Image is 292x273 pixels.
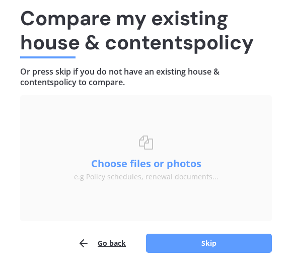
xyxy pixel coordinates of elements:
button: Choose files or photos [83,159,209,169]
div: e.g Policy schedules, renewal documents... [74,173,218,181]
h1: Compare my existing house & contents policy [20,6,272,54]
h4: Or press skip if you do not have an existing house & contents policy to compare. [20,66,272,87]
button: Go back [78,233,126,253]
button: Skip [146,234,272,253]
